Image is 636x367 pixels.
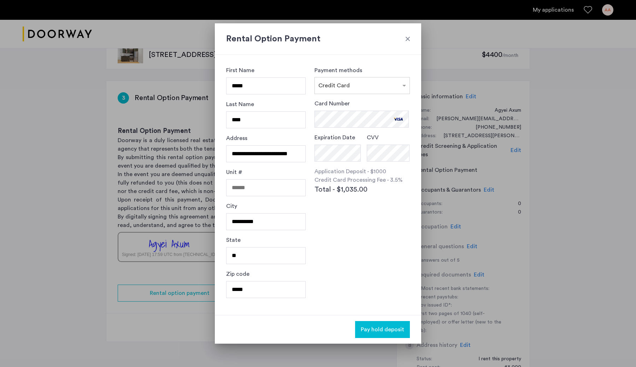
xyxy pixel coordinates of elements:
[226,202,237,210] label: City
[314,99,350,108] label: Card Number
[226,270,249,278] label: Zip code
[226,134,247,142] label: Address
[226,66,254,75] label: First Name
[226,100,254,109] label: Last Name
[355,321,410,338] button: button
[367,133,379,142] label: CVV
[361,325,404,334] span: Pay hold deposit
[226,33,410,45] h2: Rental Option Payment
[314,184,367,195] span: Total - $1,035.00
[226,168,242,176] label: Unit #
[314,176,410,184] p: Credit Card Processing Fee - 3.5%
[314,133,355,142] label: Expiration Date
[314,68,362,73] label: Payment methods
[314,167,410,176] p: Application Deposit - $1000
[226,236,241,244] label: State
